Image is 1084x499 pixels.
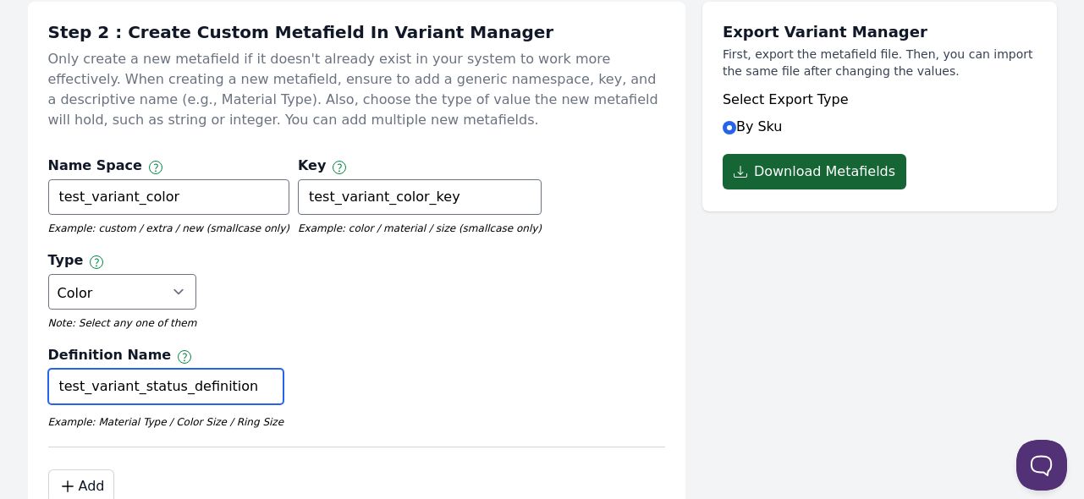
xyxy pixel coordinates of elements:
[48,345,172,369] p: Definition Name
[723,46,1037,80] p: First, export the metafield file. Then, you can import the same file after changing the values.
[149,161,162,174] img: svg+xml;base64,PHN2ZyB4bWxucz0iaHR0cDovL3d3dy53My5vcmcvMjAwMC9zdmciIHZpZXdCb3g9IjAgMCAxNiAxNiIgZm...
[48,22,665,42] h1: Step 2 : Create Custom Metafield In Variant Manager
[723,90,1037,110] h6: Select Export Type
[48,179,289,215] input: Namespace
[723,90,1037,137] div: By Sku
[1016,440,1067,491] iframe: Toggle Customer Support
[298,179,542,215] input: Key
[723,154,906,189] button: Download Metafields
[48,369,284,404] input: Definition Name
[48,156,142,179] p: Name Space
[298,156,326,179] p: Key
[723,22,1037,42] h1: Export Variant Manager
[48,416,284,428] em: Example: Material Type / Color Size / Ring Size
[48,250,84,274] p: Type
[90,255,103,269] img: svg+xml;base64,PHN2ZyB4bWxucz0iaHR0cDovL3d3dy53My5vcmcvMjAwMC9zdmciIHZpZXdCb3g9IjAgMCAxNiAxNiIgZm...
[298,222,542,235] em: Example: color / material / size (smallcase only)
[48,222,289,235] em: Example: custom / extra / new (smallcase only)
[178,350,191,364] img: svg+xml;base64,PHN2ZyB4bWxucz0iaHR0cDovL3d3dy53My5vcmcvMjAwMC9zdmciIHZpZXdCb3g9IjAgMCAxNiAxNiIgZm...
[333,161,346,174] img: svg+xml;base64,PHN2ZyB4bWxucz0iaHR0cDovL3d3dy53My5vcmcvMjAwMC9zdmciIHZpZXdCb3g9IjAgMCAxNiAxNiIgZm...
[48,42,665,137] p: Only create a new metafield if it doesn't already exist in your system to work more effectively. ...
[48,316,197,330] em: Note: Select any one of them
